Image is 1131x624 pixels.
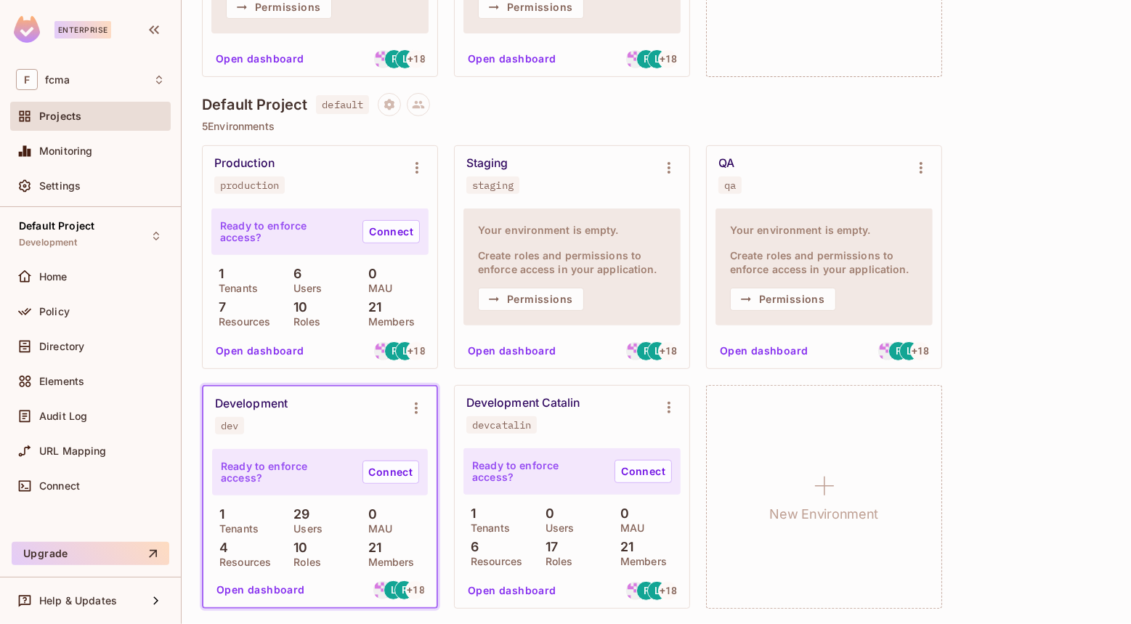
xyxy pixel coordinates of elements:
span: Directory [39,341,84,352]
button: Environment settings [907,153,936,182]
p: Members [613,556,667,567]
p: Resources [463,556,522,567]
span: R [896,346,902,356]
p: 6 [463,540,479,554]
p: Ready to enforce access? [221,461,351,484]
span: L [402,54,408,64]
img: catalin.tomescu@e-farmcredit.com [626,50,644,68]
p: 7 [211,300,226,315]
div: Staging [466,156,508,171]
p: 1 [211,267,224,281]
p: Ready to enforce access? [472,460,603,483]
span: L [654,346,660,356]
button: Open dashboard [210,47,310,70]
button: Open dashboard [462,579,562,602]
span: L [402,346,408,356]
div: production [220,179,279,191]
p: Users [286,523,323,535]
a: Connect [362,220,420,243]
span: L [654,585,660,596]
span: L [391,585,397,595]
p: 21 [613,540,633,554]
p: Resources [211,316,270,328]
p: 6 [286,267,301,281]
span: Project settings [378,100,401,114]
a: Connect [615,460,672,483]
span: + 18 [408,54,425,64]
button: Open dashboard [210,339,310,362]
p: Roles [286,316,321,328]
span: Audit Log [39,410,87,422]
button: Permissions [730,288,836,311]
p: 21 [361,300,381,315]
p: 10 [286,300,307,315]
div: QA [718,156,734,171]
button: Open dashboard [714,339,814,362]
button: Open dashboard [462,47,562,70]
span: Elements [39,376,84,387]
span: R [644,585,650,596]
span: F [16,69,38,90]
p: 0 [361,267,377,281]
p: 29 [286,507,309,522]
p: MAU [361,523,392,535]
div: qa [724,179,736,191]
button: Environment settings [654,393,684,422]
p: 4 [212,540,228,555]
span: Default Project [19,220,94,232]
img: catalin.tomescu@e-farmcredit.com [626,342,644,360]
span: default [316,95,369,114]
h1: New Environment [770,503,879,525]
h4: Your environment is empty. [730,223,918,237]
span: Policy [39,306,70,317]
span: L [907,346,912,356]
span: Settings [39,180,81,192]
h4: Your environment is empty. [478,223,666,237]
p: Ready to enforce access? [220,220,351,243]
p: Members [361,316,415,328]
img: catalin.tomescu@e-farmcredit.com [626,582,644,600]
span: Workspace: fcma [45,74,70,86]
p: 17 [538,540,558,554]
button: Environment settings [402,394,431,423]
span: + 18 [660,54,677,64]
div: Development [215,397,288,411]
p: MAU [613,522,644,534]
span: + 18 [660,346,677,356]
div: Production [214,156,275,171]
div: Development Catalin [466,396,580,410]
span: Monitoring [39,145,93,157]
img: catalin.tomescu@e-farmcredit.com [878,342,896,360]
button: Open dashboard [462,339,562,362]
p: 0 [538,506,554,521]
span: URL Mapping [39,445,107,457]
p: Members [361,556,415,568]
span: + 18 [660,585,677,596]
p: 21 [361,540,381,555]
h4: Create roles and permissions to enforce access in your application. [478,248,666,276]
span: Home [39,271,68,283]
p: MAU [361,283,392,294]
span: Connect [39,480,80,492]
span: Projects [39,110,81,122]
div: devcatalin [472,419,531,431]
img: SReyMgAAAABJRU5ErkJggg== [14,16,40,43]
p: Tenants [463,522,510,534]
div: staging [472,179,514,191]
p: Roles [538,556,573,567]
span: + 18 [407,585,424,595]
p: 5 Environments [202,121,1111,132]
p: Tenants [212,523,259,535]
img: catalin.tomescu@e-farmcredit.com [373,581,392,599]
p: Users [286,283,323,294]
p: Users [538,522,575,534]
button: Environment settings [654,153,684,182]
button: Permissions [478,288,584,311]
div: Enterprise [54,21,111,39]
span: R [644,54,650,64]
p: 0 [613,506,629,521]
p: Tenants [211,283,258,294]
p: 1 [463,506,476,521]
h4: Default Project [202,96,307,113]
img: catalin.tomescu@e-farmcredit.com [374,342,392,360]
